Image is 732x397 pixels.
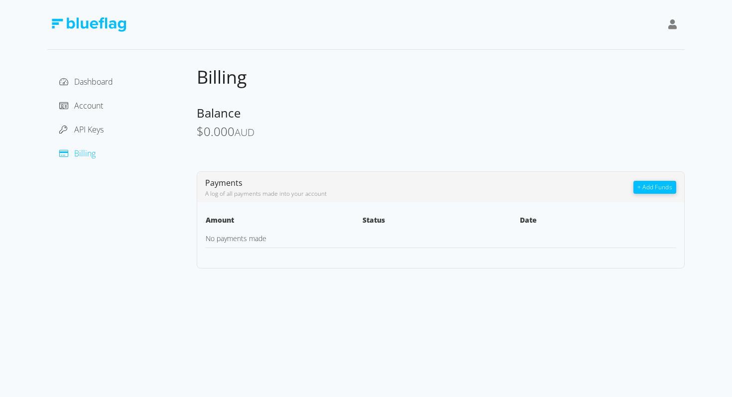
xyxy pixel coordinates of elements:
[205,177,243,188] span: Payments
[633,181,676,194] button: + Add Funds
[205,214,362,229] th: Amount
[204,123,235,139] span: 0.000
[519,214,676,229] th: Date
[59,124,104,135] a: API Keys
[74,100,103,111] span: Account
[59,148,96,159] a: Billing
[59,100,103,111] a: Account
[205,229,362,248] td: No payments made
[197,105,241,121] span: Balance
[235,126,254,139] span: AUD
[205,189,633,198] div: A log of all payments made into your account
[74,76,113,87] span: Dashboard
[362,214,519,229] th: Status
[74,124,104,135] span: API Keys
[74,148,96,159] span: Billing
[51,17,126,32] img: Blue Flag Logo
[197,123,204,139] span: $
[59,76,113,87] a: Dashboard
[197,65,247,89] span: Billing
